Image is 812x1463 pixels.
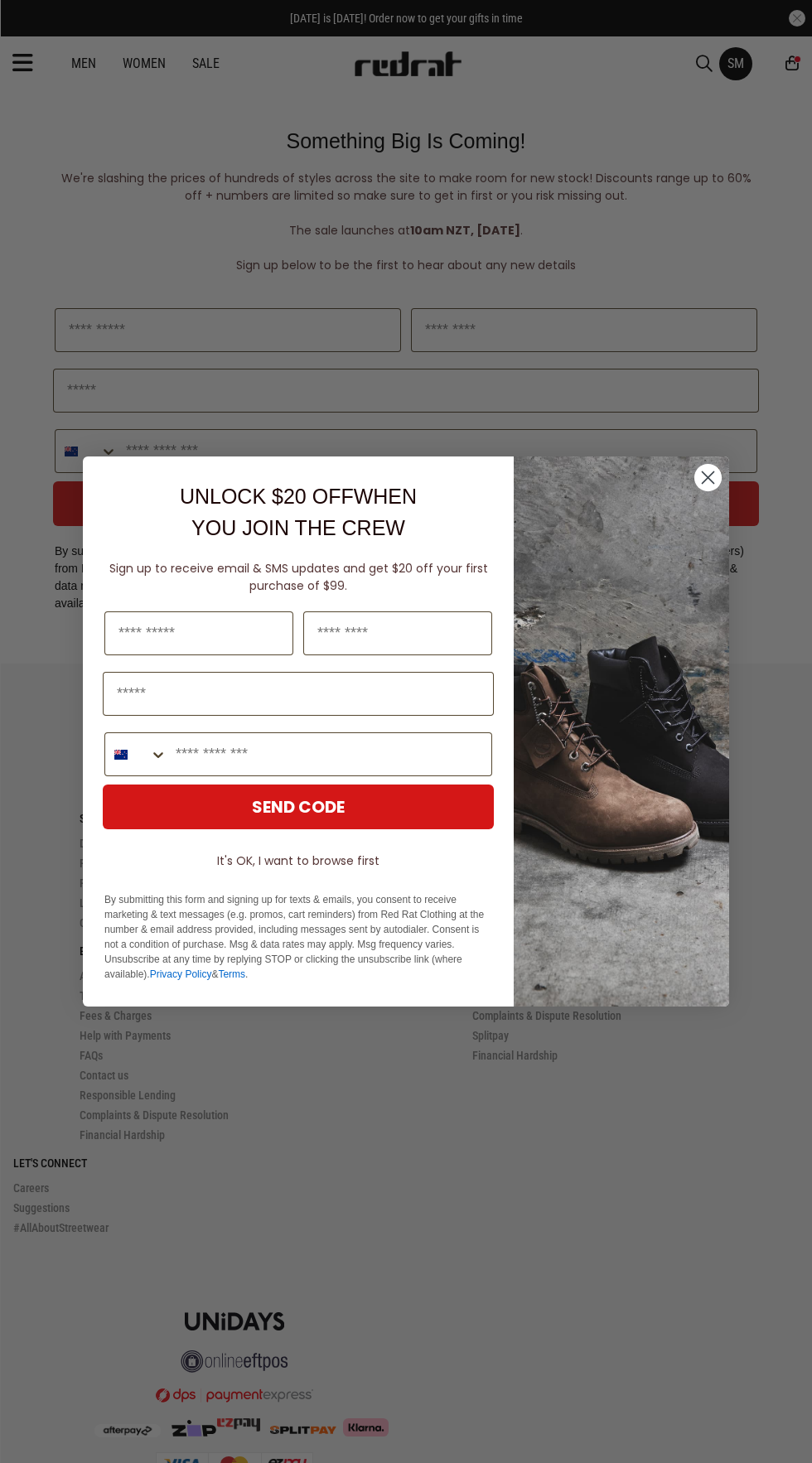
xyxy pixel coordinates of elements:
button: SEND CODE [103,785,494,829]
span: Sign up to receive email & SMS updates and get $20 off your first purchase of $99. [109,560,488,594]
img: New Zealand [114,748,128,761]
button: Close dialog [694,463,723,492]
span: WHEN [354,485,417,508]
img: f7662613-148e-4c88-9575-6c6b5b55a647.jpeg [514,456,729,1007]
button: Open LiveChat chat widget [13,7,63,56]
input: Email [103,672,494,716]
button: It's OK, I want to browse first [103,846,494,876]
a: Terms [218,968,245,980]
span: UNLOCK $20 OFF [180,485,354,508]
button: Search Countries [105,733,167,775]
input: First Name [104,611,293,655]
a: Privacy Policy [150,968,212,980]
p: By submitting this form and signing up for texts & emails, you consent to receive marketing & tex... [104,892,492,982]
span: YOU JOIN THE CREW [191,516,405,539]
